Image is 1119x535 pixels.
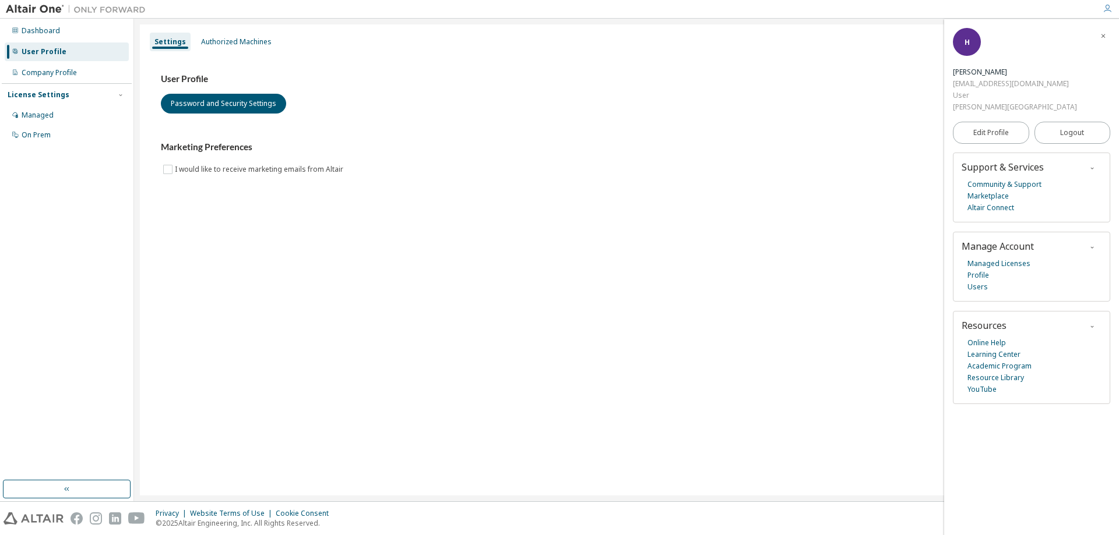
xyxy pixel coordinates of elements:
[953,78,1077,90] div: [EMAIL_ADDRESS][DOMAIN_NAME]
[201,37,272,47] div: Authorized Machines
[962,240,1034,253] span: Manage Account
[161,141,1092,153] h3: Marketing Preferences
[156,509,190,518] div: Privacy
[967,349,1021,360] a: Learning Center
[22,111,54,120] div: Managed
[967,270,989,281] a: Profile
[276,509,336,518] div: Cookie Consent
[161,94,286,114] button: Password and Security Settings
[90,512,102,525] img: instagram.svg
[967,384,997,395] a: YouTube
[962,319,1007,332] span: Resources
[22,47,66,56] div: User Profile
[967,372,1024,384] a: Resource Library
[967,179,1041,190] a: Community & Support
[967,202,1014,214] a: Altair Connect
[953,66,1077,78] div: Hsu Wan-Yi
[22,26,60,36] div: Dashboard
[1060,127,1084,139] span: Logout
[22,68,77,77] div: Company Profile
[3,512,64,525] img: altair_logo.svg
[965,37,970,47] span: H
[967,281,988,293] a: Users
[967,190,1009,202] a: Marketplace
[6,3,152,15] img: Altair One
[190,509,276,518] div: Website Terms of Use
[154,37,186,47] div: Settings
[1034,122,1111,144] button: Logout
[156,518,336,528] p: © 2025 Altair Engineering, Inc. All Rights Reserved.
[973,128,1009,137] span: Edit Profile
[161,73,1092,85] h3: User Profile
[967,360,1032,372] a: Academic Program
[175,162,346,176] label: I would like to receive marketing emails from Altair
[967,337,1006,349] a: Online Help
[71,512,83,525] img: facebook.svg
[8,90,69,100] div: License Settings
[109,512,121,525] img: linkedin.svg
[967,258,1030,270] a: Managed Licenses
[953,90,1077,101] div: User
[128,512,145,525] img: youtube.svg
[22,130,51,140] div: On Prem
[962,161,1044,173] span: Support & Services
[953,101,1077,113] div: [PERSON_NAME][GEOGRAPHIC_DATA]
[953,122,1029,144] a: Edit Profile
